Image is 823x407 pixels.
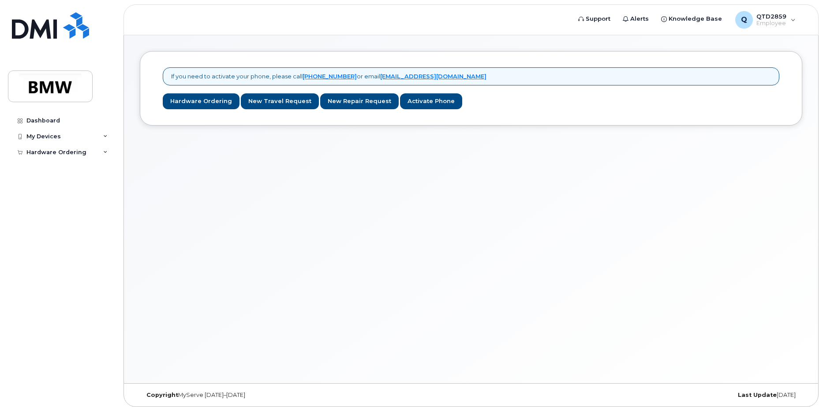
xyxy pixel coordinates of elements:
a: [EMAIL_ADDRESS][DOMAIN_NAME] [380,73,486,80]
strong: Last Update [738,392,777,398]
a: New Travel Request [241,93,319,110]
p: If you need to activate your phone, please call or email [171,72,486,81]
div: MyServe [DATE]–[DATE] [140,392,361,399]
div: [DATE] [581,392,802,399]
a: [PHONE_NUMBER] [303,73,357,80]
a: Activate Phone [400,93,462,110]
strong: Copyright [146,392,178,398]
a: New Repair Request [320,93,399,110]
a: Hardware Ordering [163,93,239,110]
